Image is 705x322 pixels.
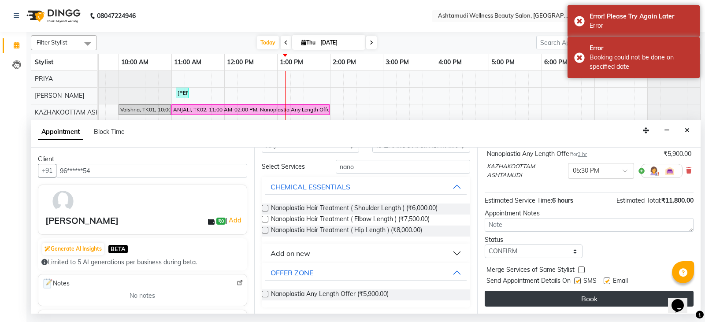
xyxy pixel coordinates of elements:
div: Booking could not be done on specified date [590,53,693,71]
span: KAZHAKOOTTAM ASHTAMUDI [487,162,564,179]
span: No notes [130,291,155,300]
button: OFFER ZONE [265,265,467,281]
span: ₹0 [216,218,226,225]
button: Book [485,291,694,307]
div: Error [590,44,693,53]
button: Generate AI Insights [42,243,104,255]
span: Block Time [94,128,125,136]
div: [PERSON_NAME], TK03, 11:05 AM-11:20 AM, Eyebrows Threading [177,89,188,97]
a: 3:00 PM [383,56,411,69]
span: Nanoplastia Any Length Offer (₹5,900.00) [271,289,389,300]
span: Nanoplastia Hair Treatment ( Shoulder Length ) (₹6,000.00) [271,204,438,215]
span: Nanoplastia Hair Treatment ( Elbow Length ) (₹7,500.00) [271,215,430,226]
div: Vaishna, TK01, 10:00 AM-11:00 AM, Hair Spa [119,106,170,114]
input: Search by service name [336,160,471,174]
b: 08047224946 [97,4,136,28]
span: | [226,215,243,226]
span: Appointment [38,124,83,140]
div: Select Services [255,162,329,171]
a: 12:00 PM [225,56,256,69]
button: CHEMICAL ESSENTIALS [265,179,467,195]
span: Notes [42,278,70,289]
a: 1:00 PM [278,56,305,69]
img: avatar [50,189,76,214]
span: [PERSON_NAME] [35,92,84,100]
input: 2025-09-04 [318,36,362,49]
div: Client [38,155,247,164]
div: Add on new [271,248,310,259]
button: Add on new [265,245,467,261]
div: OFFER ZONE [271,267,313,278]
input: Search by Name/Mobile/Email/Code [56,164,247,178]
div: Appointment Notes [485,209,694,218]
img: logo [22,4,83,28]
span: Nanoplastia Hair Treatment ( Hip Length ) (₹8,000.00) [271,226,422,237]
div: ANJALI, TK02, 11:00 AM-02:00 PM, Nanoplastia Any Length Offer [172,106,329,114]
div: CHEMICAL ESSENTIALS [271,181,350,192]
a: 5:00 PM [489,56,517,69]
button: +91 [38,164,56,178]
span: Send Appointment Details On [486,276,571,287]
a: 4:00 PM [436,56,464,69]
small: for [571,151,587,157]
a: 11:00 AM [172,56,204,69]
a: 6:00 PM [542,56,570,69]
div: Error [590,21,693,30]
span: Estimated Total: [616,196,661,204]
div: [PERSON_NAME] [45,214,119,227]
div: ₹5,900.00 [664,149,691,159]
div: Limited to 5 AI generations per business during beta. [41,258,244,267]
span: SMS [583,276,597,287]
span: Estimated Service Time: [485,196,552,204]
span: BETA [108,245,128,253]
span: PRIYA [35,75,53,83]
div: Error! Please Try Again Later [590,12,693,21]
input: Search Appointment [536,36,613,49]
a: 10:00 AM [119,56,151,69]
span: KAZHAKOOTTAM ASHTAMUDI [35,108,124,116]
div: Status [485,235,583,244]
img: Hairdresser.png [649,166,659,176]
img: Interior.png [664,166,675,176]
span: Stylist [35,58,53,66]
span: 6 hours [552,196,573,204]
span: Email [613,276,628,287]
span: Merge Services of Same Stylist [486,265,575,276]
a: Add [227,215,243,226]
span: ₹11,800.00 [661,196,694,204]
span: Thu [299,39,318,46]
button: Close [681,124,694,137]
a: 2:00 PM [330,56,358,69]
div: Nanoplastia Any Length Offer [487,149,587,159]
span: Filter Stylist [37,39,67,46]
span: Today [257,36,279,49]
span: 3 hr [578,151,587,157]
iframe: chat widget [668,287,696,313]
